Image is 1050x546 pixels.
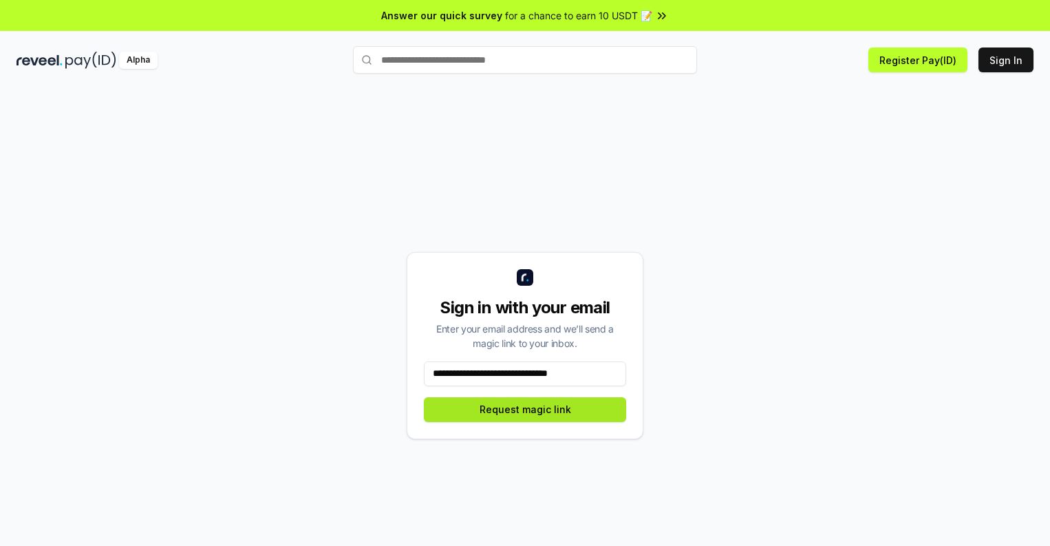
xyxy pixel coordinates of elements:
img: reveel_dark [17,52,63,69]
img: pay_id [65,52,116,69]
div: Alpha [119,52,158,69]
div: Sign in with your email [424,297,626,319]
div: Enter your email address and we’ll send a magic link to your inbox. [424,322,626,350]
img: logo_small [517,269,533,286]
button: Request magic link [424,397,626,422]
span: Answer our quick survey [381,8,502,23]
span: for a chance to earn 10 USDT 📝 [505,8,652,23]
button: Sign In [978,48,1033,72]
button: Register Pay(ID) [868,48,967,72]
